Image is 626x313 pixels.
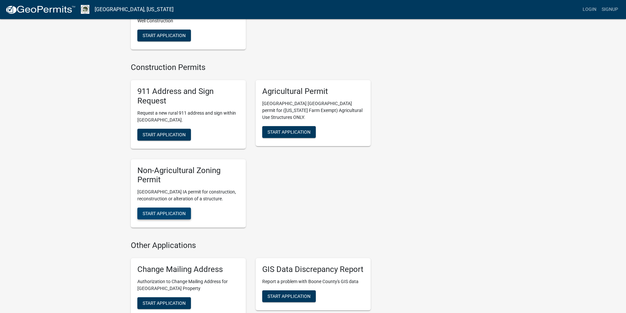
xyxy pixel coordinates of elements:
[143,33,186,38] span: Start Application
[267,129,311,134] span: Start Application
[137,87,239,106] h5: 911 Address and Sign Request
[143,211,186,216] span: Start Application
[137,208,191,219] button: Start Application
[599,3,621,16] a: Signup
[137,129,191,141] button: Start Application
[267,293,311,299] span: Start Application
[580,3,599,16] a: Login
[143,300,186,305] span: Start Application
[137,265,239,274] h5: Change Mailing Address
[262,265,364,274] h5: GIS Data Discrepancy Report
[137,278,239,292] p: Authorization to Change Mailing Address for [GEOGRAPHIC_DATA] Property
[262,100,364,121] p: [GEOGRAPHIC_DATA] [GEOGRAPHIC_DATA] permit for ([US_STATE] Farm Exempt) Agricultural Use Structur...
[262,278,364,285] p: Report a problem with Boone County's GIS data
[137,297,191,309] button: Start Application
[262,126,316,138] button: Start Application
[81,5,89,14] img: Boone County, Iowa
[262,87,364,96] h5: Agricultural Permit
[137,110,239,123] p: Request a new rural 911 address and sign within [GEOGRAPHIC_DATA].
[131,241,371,250] h4: Other Applications
[262,290,316,302] button: Start Application
[137,30,191,41] button: Start Application
[137,189,239,202] p: [GEOGRAPHIC_DATA] IA permit for construction, reconstruction or alteration of a structure.
[131,63,371,72] h4: Construction Permits
[143,132,186,137] span: Start Application
[137,166,239,185] h5: Non-Agricultural Zoning Permit
[95,4,174,15] a: [GEOGRAPHIC_DATA], [US_STATE]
